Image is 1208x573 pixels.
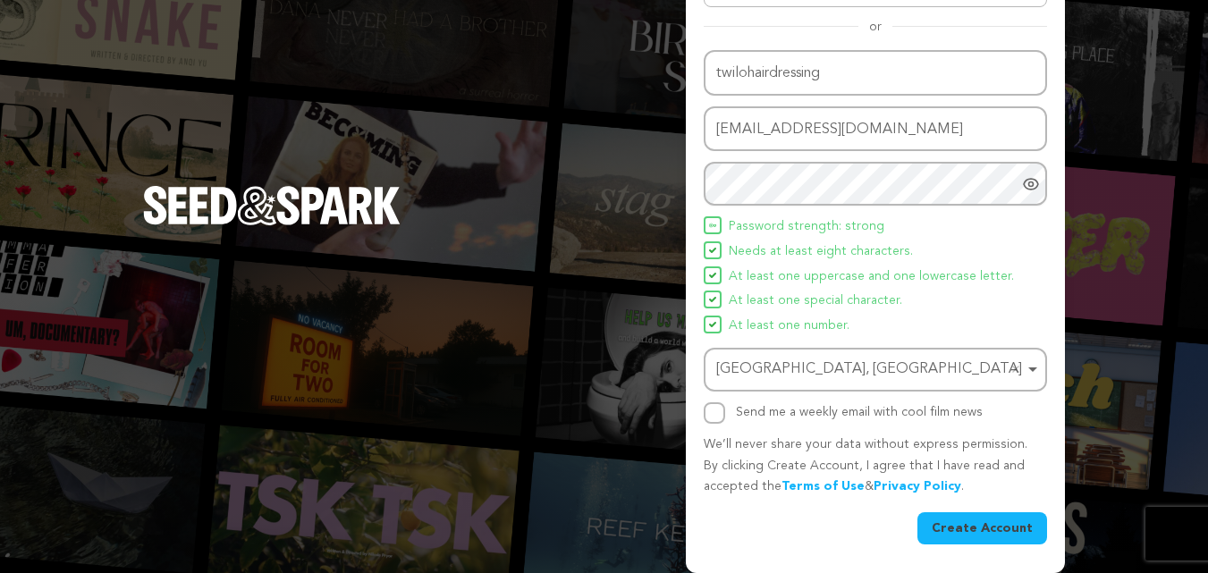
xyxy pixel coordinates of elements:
button: Remove item: 'ChIJdd4hrwug2EcRmSrV3Vo6llI' [1007,360,1025,378]
p: We’ll never share your data without express permission. By clicking Create Account, I agree that ... [704,434,1047,498]
img: Seed&Spark Icon [709,321,716,328]
a: Privacy Policy [874,480,961,493]
span: At least one uppercase and one lowercase letter. [729,266,1014,288]
span: or [858,18,892,36]
span: At least one special character. [729,291,902,312]
span: At least one number. [729,316,849,337]
img: Seed&Spark Icon [709,272,716,279]
img: Seed&Spark Icon [709,296,716,303]
img: Seed&Spark Icon [709,247,716,254]
a: Terms of Use [781,480,865,493]
span: Needs at least eight characters. [729,241,913,263]
a: Show password as plain text. Warning: this will display your password on the screen. [1022,175,1040,193]
img: Seed&Spark Icon [709,222,716,229]
label: Send me a weekly email with cool film news [736,406,983,418]
span: Password strength: strong [729,216,884,238]
img: Seed&Spark Logo [143,186,401,225]
input: Name [704,50,1047,96]
button: Create Account [917,512,1047,544]
a: Seed&Spark Homepage [143,186,401,261]
div: [GEOGRAPHIC_DATA], [GEOGRAPHIC_DATA] [716,357,1024,383]
input: Email address [704,106,1047,152]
